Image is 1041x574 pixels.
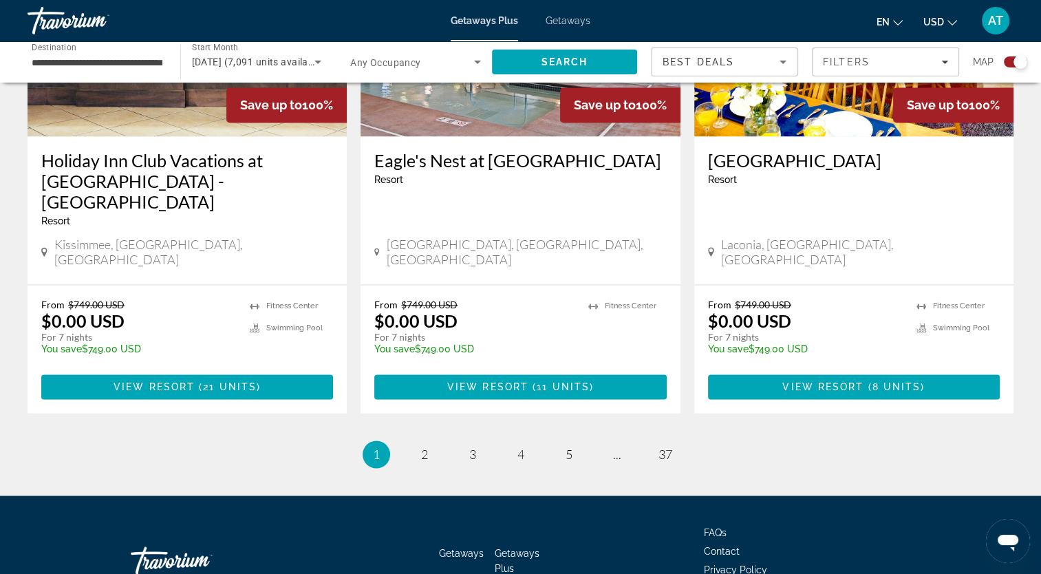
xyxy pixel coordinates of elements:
button: View Resort(21 units) [41,374,333,399]
p: For 7 nights [374,331,574,343]
span: 1 [373,447,380,462]
span: AT [988,14,1003,28]
input: Select destination [32,54,162,71]
span: ( ) [195,381,261,392]
span: Swimming Pool [266,323,323,332]
span: Filters [823,56,870,67]
div: 100% [226,87,347,123]
nav: Pagination [28,440,1013,468]
span: ( ) [528,381,594,392]
span: Resort [708,174,737,185]
span: 3 [469,447,476,462]
button: Filters [812,47,959,76]
span: $749.00 USD [68,299,125,310]
span: Save up to [907,98,969,112]
span: Swimming Pool [933,323,989,332]
span: From [374,299,398,310]
span: 37 [658,447,672,462]
span: Destination [32,42,76,52]
span: Save up to [574,98,636,112]
span: View Resort [447,381,528,392]
span: You save [708,343,749,354]
span: You save [374,343,415,354]
span: You save [41,343,82,354]
span: USD [923,17,944,28]
div: 100% [893,87,1013,123]
button: View Resort(8 units) [708,374,1000,399]
a: Getaways Plus [495,547,539,573]
span: Laconia, [GEOGRAPHIC_DATA], [GEOGRAPHIC_DATA] [721,237,1000,267]
span: 21 units [203,381,257,392]
span: Fitness Center [605,301,656,310]
span: Best Deals [663,56,734,67]
span: View Resort [114,381,195,392]
span: [DATE] (7,091 units available) [192,56,325,67]
a: Holiday Inn Club Vacations at [GEOGRAPHIC_DATA] - [GEOGRAPHIC_DATA] [41,150,333,212]
p: For 7 nights [41,331,236,343]
span: 11 units [537,381,590,392]
a: Eagle's Nest at [GEOGRAPHIC_DATA] [374,150,666,171]
a: Getaways Plus [451,15,518,26]
a: FAQs [704,527,727,538]
a: Travorium [28,3,165,39]
span: Search [541,56,588,67]
span: From [708,299,731,310]
span: 4 [517,447,524,462]
span: ( ) [863,381,925,392]
mat-select: Sort by [663,54,786,70]
button: Search [492,50,638,74]
span: View Resort [782,381,863,392]
p: $0.00 USD [708,310,791,331]
p: $749.00 USD [708,343,903,354]
span: Resort [41,215,70,226]
span: Save up to [240,98,302,112]
span: $749.00 USD [735,299,791,310]
a: Getaways [439,547,484,558]
a: Contact [704,545,740,556]
button: User Menu [978,6,1013,35]
span: $749.00 USD [401,299,458,310]
p: $0.00 USD [41,310,125,331]
span: 5 [566,447,572,462]
span: ... [613,447,621,462]
span: Map [973,52,994,72]
div: 100% [560,87,680,123]
p: $749.00 USD [41,343,236,354]
span: Any Occupancy [350,57,421,68]
span: en [877,17,890,28]
span: [GEOGRAPHIC_DATA], [GEOGRAPHIC_DATA], [GEOGRAPHIC_DATA] [387,237,667,267]
span: From [41,299,65,310]
span: Resort [374,174,403,185]
button: Change currency [923,12,957,32]
p: For 7 nights [708,331,903,343]
span: Fitness Center [266,301,318,310]
a: Getaways [546,15,590,26]
span: Fitness Center [933,301,985,310]
p: $0.00 USD [374,310,458,331]
span: 8 units [872,381,921,392]
span: Start Month [192,43,238,52]
p: $749.00 USD [374,343,574,354]
span: 2 [421,447,428,462]
button: View Resort(11 units) [374,374,666,399]
iframe: Button to launch messaging window [986,519,1030,563]
a: [GEOGRAPHIC_DATA] [708,150,1000,171]
span: Kissimmee, [GEOGRAPHIC_DATA], [GEOGRAPHIC_DATA] [54,237,333,267]
button: Change language [877,12,903,32]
